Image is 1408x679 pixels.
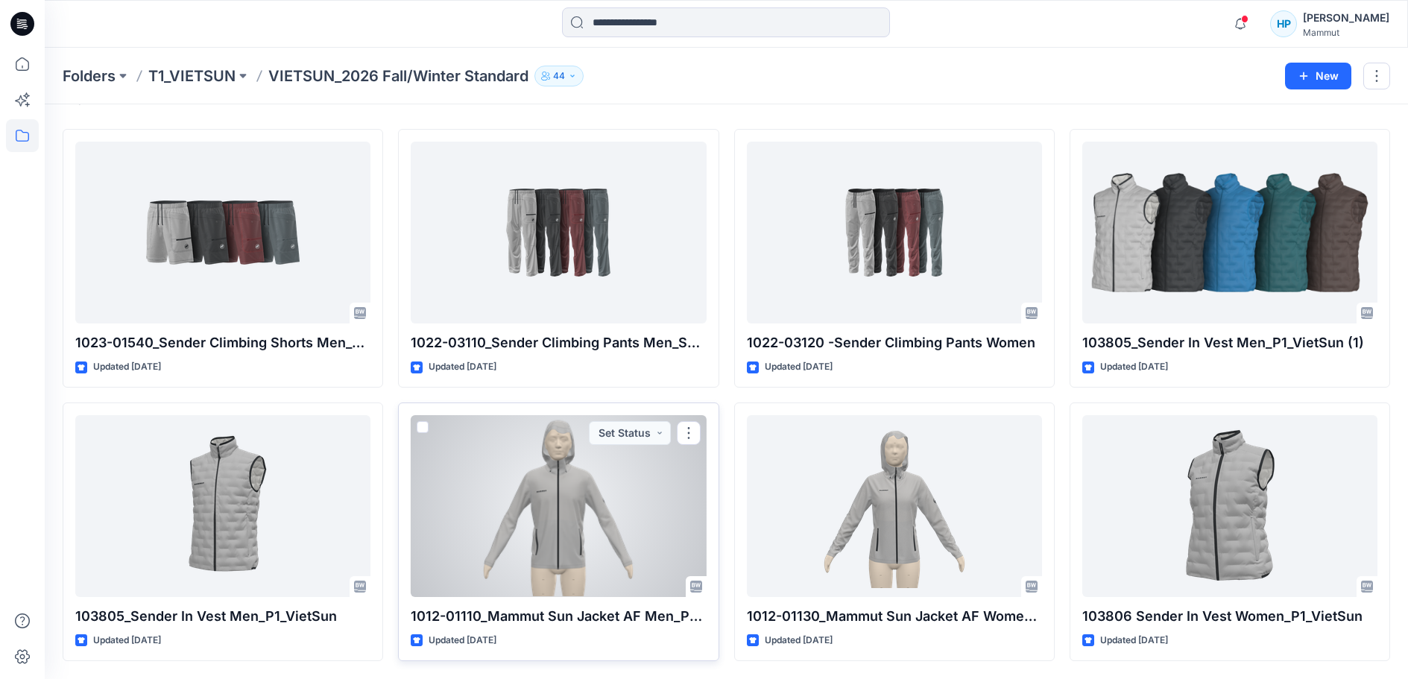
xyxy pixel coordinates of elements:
[411,142,706,323] a: 1022-03110_Sender Climbing Pants Men_SMS_VietSun
[75,415,370,597] a: 103805_Sender In Vest Men_P1_VietSun
[747,332,1042,353] p: 1022-03120 -Sender Climbing Pants Women
[747,606,1042,627] p: 1012-01130_Mammut Sun Jacket AF Women_P1_VietSun
[93,633,161,648] p: Updated [DATE]
[411,332,706,353] p: 1022-03110_Sender Climbing Pants Men_SMS_VietSun
[747,415,1042,597] a: 1012-01130_Mammut Sun Jacket AF Women_P1_VietSun
[747,142,1042,323] a: 1022-03120 -Sender Climbing Pants Women
[534,66,584,86] button: 44
[268,66,528,86] p: VIETSUN_2026 Fall/Winter Standard
[1082,606,1377,627] p: 103806 Sender In Vest Women_P1_VietSun
[429,633,496,648] p: Updated [DATE]
[1082,142,1377,323] a: 103805_Sender In Vest Men_P1_VietSun (1)
[429,359,496,375] p: Updated [DATE]
[1100,359,1168,375] p: Updated [DATE]
[1082,415,1377,597] a: 103806 Sender In Vest Women_P1_VietSun
[1285,63,1351,89] button: New
[1303,27,1389,38] div: Mammut
[75,142,370,323] a: 1023-01540_Sender Climbing Shorts Men_SMS_VietSun
[148,66,236,86] a: T1_VIETSUN
[765,633,833,648] p: Updated [DATE]
[1303,9,1389,27] div: [PERSON_NAME]
[1100,633,1168,648] p: Updated [DATE]
[765,359,833,375] p: Updated [DATE]
[1270,10,1297,37] div: HP
[75,606,370,627] p: 103805_Sender In Vest Men_P1_VietSun
[411,415,706,597] a: 1012-01110_Mammut Sun Jacket AF Men_P1_VietSun
[411,606,706,627] p: 1012-01110_Mammut Sun Jacket AF Men_P1_VietSun
[63,66,116,86] a: Folders
[75,332,370,353] p: 1023-01540_Sender Climbing Shorts Men_SMS_VietSun
[553,68,565,84] p: 44
[1082,332,1377,353] p: 103805_Sender In Vest Men_P1_VietSun (1)
[93,359,161,375] p: Updated [DATE]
